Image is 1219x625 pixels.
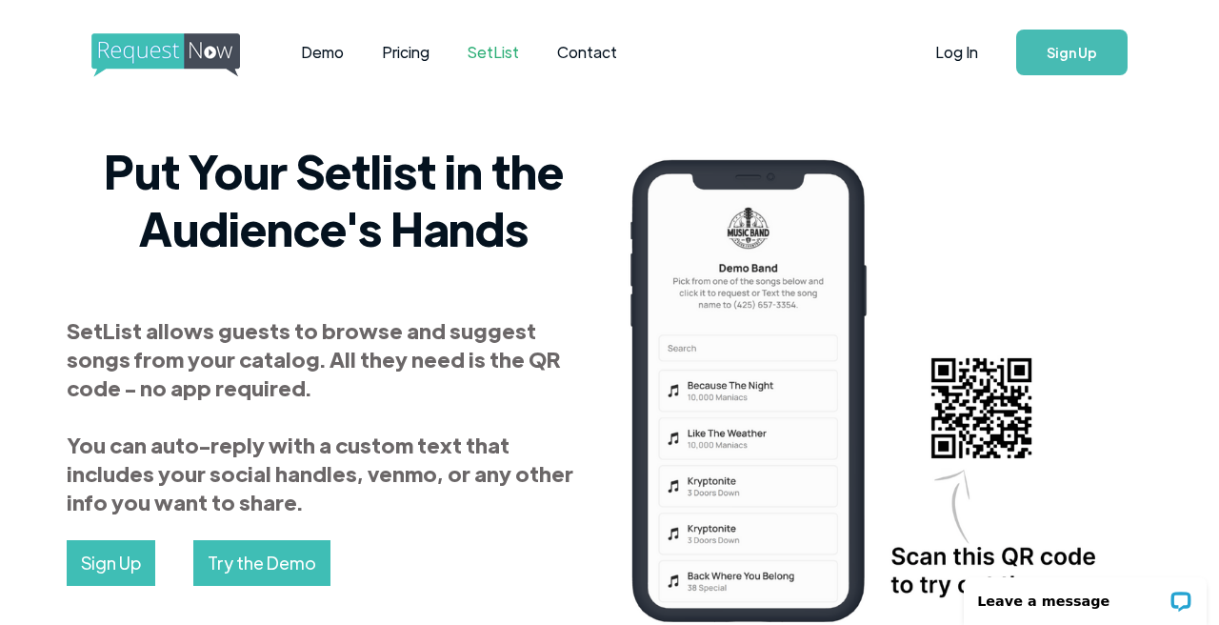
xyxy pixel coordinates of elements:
a: Sign Up [1016,30,1128,75]
a: Demo [282,23,363,82]
img: requestnow logo [91,33,275,77]
a: home [91,33,234,71]
a: Try the Demo [193,540,330,586]
iframe: LiveChat chat widget [951,565,1219,625]
a: Pricing [363,23,449,82]
h2: Put Your Setlist in the Audience's Hands [67,142,600,256]
a: Contact [538,23,636,82]
a: Log In [916,19,997,86]
a: Sign Up [67,540,155,586]
a: SetList [449,23,538,82]
strong: SetList allows guests to browse and suggest songs from your catalog. All they need is the QR code... [67,316,573,515]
